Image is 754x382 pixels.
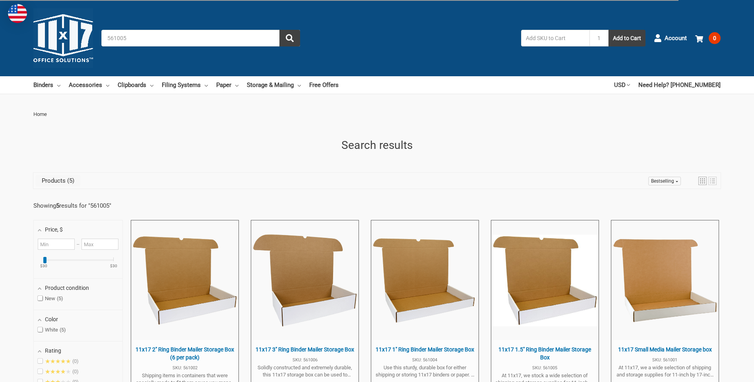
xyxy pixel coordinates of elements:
span: , $ [57,226,63,233]
span: 5 [66,177,74,184]
span: Home [33,111,47,117]
span: SKU: 561002 [135,366,235,370]
a: 561005 [90,202,109,209]
a: View grid mode [698,177,707,185]
a: Account [654,28,687,48]
span: 0 [709,32,721,44]
a: Paper [216,76,238,94]
span: Rating [45,347,61,354]
span: 11x17 3" Ring Binder Mailer Storage Box [255,346,355,354]
span: SKU: 561006 [255,358,355,362]
span: SKU: 561001 [615,358,715,362]
span: 11x17 1.5" Ring Binder Mailer Storage Box [495,346,595,361]
button: Add to Cart [609,30,645,46]
span: Use this sturdy, durable box for either shipping or storing 11x17 binders or paper. It was made t... [375,364,475,378]
iframe: Google Customer Reviews [688,361,754,382]
span: ★★★★★ [45,358,71,365]
a: 0 [695,28,721,48]
span: Price [45,226,63,233]
a: View list mode [708,177,717,185]
span: New [38,295,63,302]
img: 11x17.com [33,8,93,68]
span: 11x17 1" Ring Binder Mailer Storage Box [375,346,475,354]
span: White [38,327,66,333]
span: 11x17 2" Ring Binder Mailer Storage Box (6 per pack) [135,346,235,361]
a: Free Offers [309,76,339,94]
span: 0 [72,368,79,374]
a: Filing Systems [162,76,208,94]
a: Accessories [69,76,109,94]
span: – [75,241,81,247]
input: Maximum value [81,239,118,250]
span: SKU: 561004 [375,358,475,362]
ins: $30 [35,264,52,268]
input: Minimum value [38,239,75,250]
span: Product condition [45,285,89,291]
a: Binders [33,76,60,94]
span: 11x17 Small Media Mailer Storage box [615,346,715,354]
input: Search by keyword, brand or SKU [101,30,300,46]
a: USD [614,76,630,94]
input: Add SKU to Cart [521,30,589,46]
span: Color [45,316,58,322]
a: Storage & Mailing [247,76,301,94]
div: Showing results for " " [33,202,129,209]
a: Sort options [648,177,681,185]
a: View Products Tab [36,175,80,186]
span: At 11x17, we a wide selection of shipping and storage supplies for 11-inch by 17-inch documents a... [615,364,715,378]
span: ★★★★★ [45,368,71,375]
span: 5 [57,295,63,301]
ins: $30 [105,264,122,268]
span: 0 [72,358,79,364]
img: 11x17 1.5" Ring Binder Mailer Storage Box [492,235,598,326]
a: Clipboards [118,76,153,94]
span: SKU: 561005 [495,366,595,370]
b: 5 [56,202,59,209]
span: Solidly constructed and extremely durable, this 11x17 storage box can be used to securely hold or... [255,364,355,378]
img: duty and tax information for United States [8,4,27,23]
span: 5 [60,327,66,333]
a: Need Help? [PHONE_NUMBER] [638,76,721,94]
h1: Search results [33,137,721,154]
span: Account [665,34,687,43]
span: Bestselling [651,178,674,184]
